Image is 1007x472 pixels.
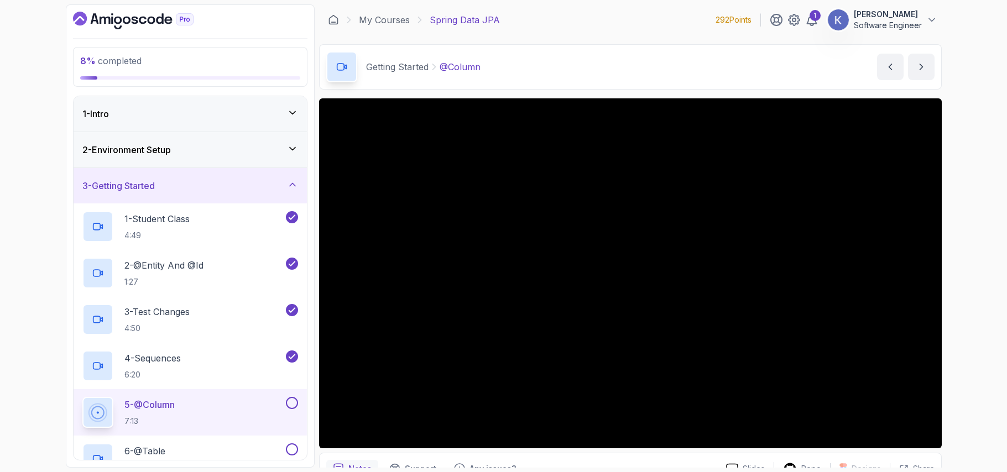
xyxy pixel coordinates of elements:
[74,96,307,132] button: 1-Intro
[810,10,821,21] div: 1
[82,211,298,242] button: 1-Student Class4:49
[124,352,181,365] p: 4 - Sequences
[80,55,96,66] span: 8 %
[854,9,922,20] p: [PERSON_NAME]
[366,60,429,74] p: Getting Started
[805,13,818,27] a: 1
[124,444,165,458] p: 6 - @Table
[440,60,481,74] p: @Column
[716,14,752,25] p: 292 Points
[82,304,298,335] button: 3-Test Changes4:50
[82,350,298,381] button: 4-Sequences6:20
[124,230,190,241] p: 4:49
[73,12,219,29] a: Dashboard
[319,98,942,448] iframe: 5 - @Column
[124,369,181,380] p: 6:20
[80,55,142,66] span: completed
[82,143,171,156] h3: 2 - Environment Setup
[828,9,849,30] img: user profile image
[82,179,155,192] h3: 3 - Getting Started
[82,397,298,428] button: 5-@Column7:13
[908,54,935,80] button: next content
[124,323,190,334] p: 4:50
[938,403,1007,455] iframe: chat widget
[328,14,339,25] a: Dashboard
[430,13,500,27] p: Spring Data JPA
[854,20,922,31] p: Software Engineer
[359,13,410,27] a: My Courses
[124,416,175,427] p: 7:13
[74,132,307,167] button: 2-Environment Setup
[124,398,175,411] p: 5 - @Column
[124,276,204,287] p: 1:27
[82,258,298,289] button: 2-@Entity And @Id1:27
[74,168,307,203] button: 3-Getting Started
[124,212,190,225] p: 1 - Student Class
[124,305,190,318] p: 3 - Test Changes
[82,107,109,120] h3: 1 - Intro
[827,9,937,31] button: user profile image[PERSON_NAME]Software Engineer
[124,259,204,272] p: 2 - @Entity And @Id
[877,54,904,80] button: previous content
